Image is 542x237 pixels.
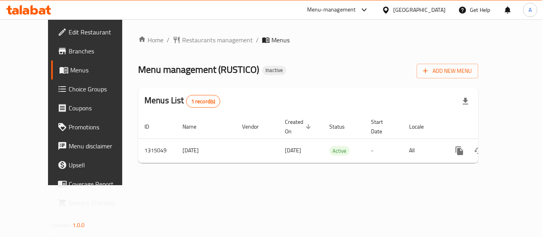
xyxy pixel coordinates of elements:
[69,122,132,132] span: Promotions
[51,137,138,155] a: Menu disclaimer
[173,35,253,45] a: Restaurants management
[423,66,472,76] span: Add New Menu
[51,99,138,118] a: Coupons
[529,6,532,14] span: A
[176,138,236,163] td: [DATE]
[256,35,259,45] li: /
[69,141,132,151] span: Menu disclaimer
[52,220,71,230] span: Version:
[285,145,301,155] span: [DATE]
[329,146,350,155] span: Active
[138,138,176,163] td: 1315049
[51,155,138,174] a: Upsell
[51,174,138,193] a: Coverage Report
[69,160,132,170] span: Upsell
[51,61,138,80] a: Menus
[329,122,355,131] span: Status
[403,138,444,163] td: All
[183,122,207,131] span: Name
[242,122,269,131] span: Vendor
[69,103,132,113] span: Coupons
[329,146,350,155] div: Active
[444,115,532,139] th: Actions
[69,84,132,94] span: Choice Groups
[262,67,286,74] span: Inactive
[51,42,138,61] a: Branches
[307,5,356,15] div: Menu-management
[51,80,138,99] a: Choice Groups
[144,95,220,108] h2: Menus List
[138,115,532,163] table: enhanced table
[69,198,132,208] span: Grocery Checklist
[70,65,132,75] span: Menus
[182,35,253,45] span: Restaurants management
[69,46,132,56] span: Branches
[285,117,313,136] span: Created On
[262,66,286,75] div: Inactive
[365,138,403,163] td: -
[271,35,290,45] span: Menus
[450,141,469,160] button: more
[469,141,488,160] button: Change Status
[51,193,138,212] a: Grocery Checklist
[456,92,475,111] div: Export file
[186,95,221,108] div: Total records count
[144,122,160,131] span: ID
[409,122,434,131] span: Locale
[138,35,163,45] a: Home
[371,117,393,136] span: Start Date
[69,179,132,189] span: Coverage Report
[393,6,446,14] div: [GEOGRAPHIC_DATA]
[138,35,478,45] nav: breadcrumb
[69,27,132,37] span: Edit Restaurant
[51,118,138,137] a: Promotions
[417,64,478,78] button: Add New Menu
[167,35,169,45] li: /
[73,220,85,230] span: 1.0.0
[51,23,138,42] a: Edit Restaurant
[186,98,220,105] span: 1 record(s)
[138,61,259,78] span: Menu management ( RUSTICO )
